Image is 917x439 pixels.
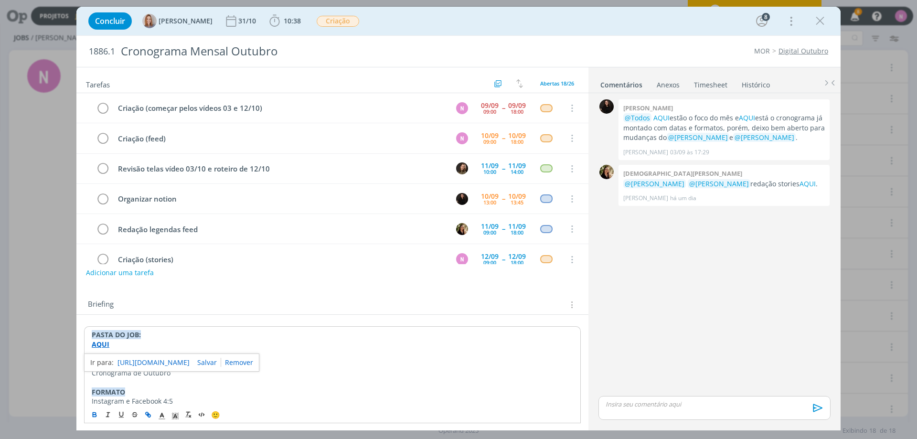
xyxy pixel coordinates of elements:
[670,194,696,203] span: há um dia
[456,223,468,235] img: C
[508,102,526,109] div: 09/09
[623,104,673,112] b: [PERSON_NAME]
[741,76,770,90] a: Histórico
[511,200,523,205] div: 13:45
[481,162,499,169] div: 11/09
[88,299,114,311] span: Briefing
[95,17,125,25] span: Concluir
[481,253,499,260] div: 12/09
[92,349,244,358] strong: _____________________________________________________
[114,193,447,205] div: Organizar notion
[455,131,469,145] button: N
[456,132,468,144] div: N
[689,179,749,188] span: @[PERSON_NAME]
[455,161,469,176] button: J
[511,109,523,114] div: 18:00
[455,192,469,206] button: S
[316,15,360,27] button: Criação
[86,78,110,89] span: Tarefas
[92,330,141,339] strong: PASTA DO JOB:
[625,179,684,188] span: @[PERSON_NAME]
[209,409,222,420] button: 🙂
[211,410,220,419] span: 🙂
[169,409,182,420] span: Cor de Fundo
[455,101,469,115] button: N
[483,109,496,114] div: 09:00
[483,230,496,235] div: 09:00
[117,40,516,63] div: Cronograma Mensal Outubro
[508,193,526,200] div: 10/09
[511,260,523,265] div: 18:00
[456,193,468,205] img: S
[114,254,447,266] div: Criação (stories)
[670,148,709,157] span: 03/09 às 17:29
[92,340,109,349] a: AQUI
[693,76,728,90] a: Timesheet
[516,79,523,88] img: arrow-down-up.svg
[754,46,770,55] a: MOR
[76,7,841,430] div: dialog
[456,102,468,114] div: N
[89,46,115,57] span: 1886.1
[159,18,213,24] span: [PERSON_NAME]
[653,113,670,122] a: AQUI
[754,13,769,29] button: 8
[456,253,468,265] div: N
[85,264,154,281] button: Adicionar uma tarefa
[625,113,650,122] span: @Todos
[508,162,526,169] div: 11/09
[668,133,728,142] span: @[PERSON_NAME]
[481,223,499,230] div: 11/09
[92,387,125,396] strong: FORMATO
[317,16,359,27] span: Criação
[114,133,447,145] div: Criação (feed)
[508,132,526,139] div: 10/09
[92,368,573,378] p: Cronograma de Outubro
[92,396,573,406] p: Instagram e Facebook 4:5
[155,409,169,420] span: Cor do Texto
[238,18,258,24] div: 31/10
[599,165,614,179] img: C
[502,225,505,232] span: --
[117,356,190,369] a: [URL][DOMAIN_NAME]
[599,99,614,114] img: S
[502,256,505,263] span: --
[623,148,668,157] p: [PERSON_NAME]
[511,139,523,144] div: 18:00
[114,163,447,175] div: Revisão telas vídeo 03/10 e roteiro de 12/10
[762,13,770,21] div: 8
[481,102,499,109] div: 09/09
[623,113,825,142] p: estão o foco do mês e está o cronograma já montado com datas e formatos, porém, deixo bem aberto ...
[284,16,301,25] span: 10:38
[508,223,526,230] div: 11/09
[456,162,468,174] img: J
[483,139,496,144] div: 09:00
[114,102,447,114] div: Criação (começar pelos vídeos 03 e 12/10)
[502,195,505,202] span: --
[511,230,523,235] div: 18:00
[455,252,469,267] button: N
[483,260,496,265] div: 09:00
[508,253,526,260] div: 12/09
[481,132,499,139] div: 10/09
[142,14,157,28] img: A
[657,80,680,90] div: Anexos
[483,169,496,174] div: 10:00
[540,80,574,87] span: Abertas 18/26
[800,179,816,188] a: AQUI
[735,133,794,142] span: @[PERSON_NAME]
[600,76,643,90] a: Comentários
[483,200,496,205] div: 13:00
[511,169,523,174] div: 14:00
[623,179,825,189] p: redação stories .
[623,169,742,178] b: [DEMOGRAPHIC_DATA][PERSON_NAME]
[778,46,828,55] a: Digital Outubro
[142,14,213,28] button: A[PERSON_NAME]
[502,105,505,111] span: --
[481,193,499,200] div: 10/09
[739,113,755,122] a: AQUI
[623,194,668,203] p: [PERSON_NAME]
[267,13,303,29] button: 10:38
[88,12,132,30] button: Concluir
